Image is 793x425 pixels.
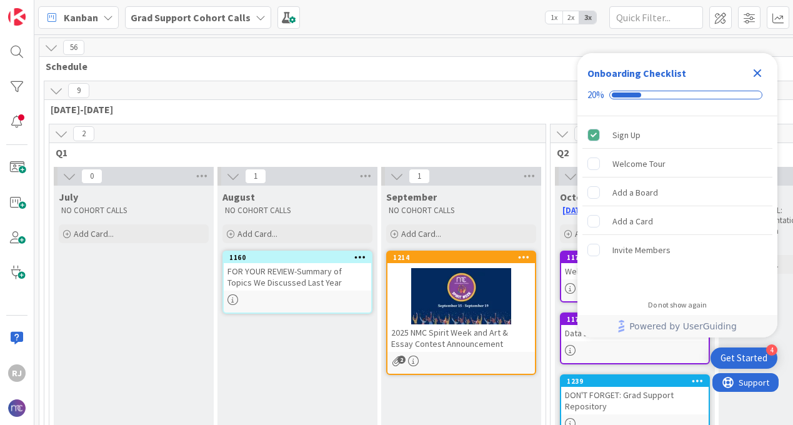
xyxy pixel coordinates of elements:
a: [DATE]-[DATE] Cohort Call Schedule [562,205,701,216]
div: Add a Board is incomplete. [582,179,772,206]
div: 1177Data Driven Practices? [561,314,709,341]
div: RJ [8,364,26,382]
div: Add a Card is incomplete. [582,207,772,235]
div: Add a Card [612,214,653,229]
span: Support [26,2,57,17]
div: 1214 [387,252,535,263]
div: Onboarding Checklist [587,66,686,81]
div: 1214 [393,253,535,262]
div: 12142025 NMC Spirit Week and Art & Essay Contest Announcement [387,252,535,352]
div: 1160 [229,253,371,262]
span: Add Card... [575,228,615,239]
div: 1171 [561,252,709,263]
div: 1160 [224,252,371,263]
div: Welcome Tour is incomplete. [582,150,772,177]
img: avatar [8,399,26,417]
span: 2 [73,126,94,141]
a: 1160FOR YOUR REVIEW-Summary of Topics We Discussed Last Year [222,251,372,314]
span: 2 [397,356,406,364]
div: 1171Welcome Back & Key Updates [561,252,709,279]
div: 1177 [567,315,709,324]
div: Welcome Back & Key Updates [561,263,709,279]
a: 1177Data Driven Practices? [560,312,710,364]
div: 2025 NMC Spirit Week and Art & Essay Contest Announcement [387,324,535,352]
div: 1160FOR YOUR REVIEW-Summary of Topics We Discussed Last Year [224,252,371,291]
span: 3x [579,11,596,24]
div: 20% [587,89,604,101]
span: 1 [409,169,430,184]
div: Sign Up is complete. [582,121,772,149]
p: NO COHORT CALLS [389,206,534,216]
b: Grad Support Cohort Calls [131,11,251,24]
div: Footer [577,315,777,337]
div: Checklist items [577,116,777,292]
span: 4 [574,126,596,141]
div: FOR YOUR REVIEW-Summary of Topics We Discussed Last Year [224,263,371,291]
span: September [386,191,437,203]
div: 1171 [567,253,709,262]
span: Kanban [64,10,98,25]
span: 9 [68,83,89,98]
div: Open Get Started checklist, remaining modules: 4 [711,347,777,369]
img: Visit kanbanzone.com [8,8,26,26]
p: NO COHORT CALLS [61,206,206,216]
span: 0 [81,169,102,184]
span: 1 [245,169,266,184]
span: August [222,191,255,203]
div: Do not show again [648,300,707,310]
div: Sign Up [612,127,641,142]
span: Powered by UserGuiding [629,319,737,334]
div: Checklist progress: 20% [587,89,767,101]
div: DON'T FORGET: Grad Support Repository [561,387,709,414]
span: July [59,191,78,203]
div: 1239 [561,376,709,387]
div: Get Started [721,352,767,364]
div: Add a Board [612,185,658,200]
div: Invite Members [612,242,671,257]
input: Quick Filter... [609,6,703,29]
div: 1177 [561,314,709,325]
div: 4 [766,344,777,356]
span: 1x [546,11,562,24]
div: Invite Members is incomplete. [582,236,772,264]
a: 12142025 NMC Spirit Week and Art & Essay Contest Announcement [386,251,536,375]
span: Q1 [56,146,530,159]
div: 1239 [567,377,709,386]
div: Welcome Tour [612,156,666,171]
span: Add Card... [401,228,441,239]
a: Powered by UserGuiding [584,315,771,337]
div: 1239DON'T FORGET: Grad Support Repository [561,376,709,414]
div: Checklist Container [577,53,777,337]
span: Add Card... [74,228,114,239]
span: 2x [562,11,579,24]
a: 1171Welcome Back & Key Updates [560,251,710,302]
span: October [560,191,597,203]
span: 56 [63,40,84,55]
span: Add Card... [237,228,277,239]
p: NO COHORT CALLS [225,206,370,216]
div: Close Checklist [747,63,767,83]
div: Data Driven Practices? [561,325,709,341]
